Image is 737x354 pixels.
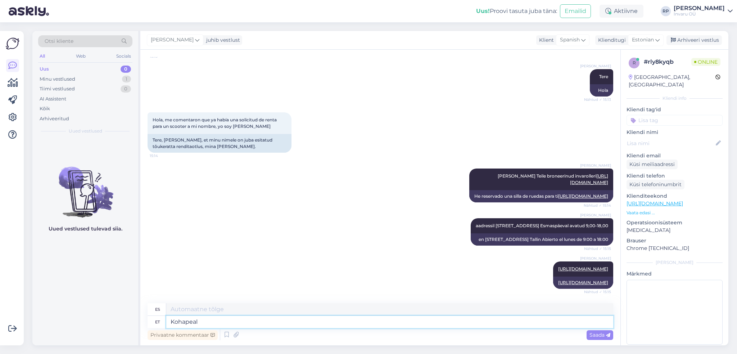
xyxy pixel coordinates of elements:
div: Invaru OÜ [674,11,725,17]
button: Emailid [560,4,591,18]
div: Minu vestlused [40,76,75,83]
p: Klienditeekond [627,192,723,200]
div: Proovi tasuta juba täna: [476,7,557,15]
div: es [155,303,160,315]
div: Tere, [PERSON_NAME], et minu nimele on juba esitatud tõukeratta renditaotlus, mina [PERSON_NAME]. [148,134,291,153]
a: [URL][DOMAIN_NAME] [558,280,608,285]
div: en [STREET_ADDRESS] Tallin Abierto el lunes de 9:00 a 18:00 [471,233,613,246]
div: 1 [122,76,131,83]
div: Klienditugi [595,36,626,44]
div: Kõik [40,105,50,112]
span: Spanish [560,36,580,44]
div: et [155,316,160,328]
span: Hola, me comentaron que ya había una solicitud de renta para un scooter a mi nombre, yo soy [PERS... [153,117,278,129]
div: [GEOGRAPHIC_DATA], [GEOGRAPHIC_DATA] [629,73,715,89]
p: Chrome [TECHNICAL_ID] [627,245,723,252]
span: Nähtud ✓ 15:15 [584,289,611,295]
span: Otsi kliente [45,37,73,45]
div: juhib vestlust [203,36,240,44]
div: Hola [590,84,613,97]
textarea: Kohapeal [166,316,613,328]
span: Tere [599,74,608,79]
p: Operatsioonisüsteem [627,219,723,227]
div: Socials [115,51,132,61]
p: Brauser [627,237,723,245]
span: Uued vestlused [69,128,102,134]
span: [PERSON_NAME] [580,163,611,168]
img: Askly Logo [6,37,19,50]
p: Kliendi nimi [627,129,723,136]
span: [PERSON_NAME] [580,63,611,69]
a: [PERSON_NAME]Invaru OÜ [674,5,733,17]
input: Lisa tag [627,115,723,126]
div: Tiimi vestlused [40,85,75,93]
div: Kliendi info [627,95,723,102]
p: Märkmed [627,270,723,278]
input: Lisa nimi [627,139,714,147]
div: He reservado una silla de ruedas para ti [469,190,613,202]
div: AI Assistent [40,95,66,103]
div: Küsi telefoninumbrit [627,180,684,189]
span: r [633,60,636,66]
div: 0 [121,66,131,73]
span: aadressil [STREET_ADDRESS] Esmaspäeval avatud 9,00-18,00 [476,223,608,228]
div: Klient [536,36,554,44]
div: [PERSON_NAME] [627,259,723,266]
span: Saada [589,332,610,338]
div: [PERSON_NAME] [674,5,725,11]
p: Kliendi telefon [627,172,723,180]
div: Aktiivne [600,5,643,18]
a: [URL][DOMAIN_NAME] [558,266,608,272]
span: Nähtud ✓ 15:13 [584,97,611,102]
span: [PERSON_NAME] [580,212,611,218]
div: RP [661,6,671,16]
span: [PERSON_NAME] [580,256,611,261]
div: Arhiveeritud [40,115,69,122]
p: Vaata edasi ... [627,210,723,216]
span: 15:14 [150,153,177,158]
a: [URL][DOMAIN_NAME] [627,200,683,207]
div: # rly8kyqb [644,58,691,66]
span: [PERSON_NAME] Teile broneerinud invarolleri [498,173,608,185]
p: [MEDICAL_DATA] [627,227,723,234]
p: Kliendi tag'id [627,106,723,113]
div: All [38,51,46,61]
p: Uued vestlused tulevad siia. [49,225,122,233]
span: [PERSON_NAME] [151,36,194,44]
div: Arhiveeri vestlus [666,35,722,45]
div: 0 [121,85,131,93]
p: Kliendi email [627,152,723,160]
div: Privaatne kommentaar [148,330,218,340]
div: Web [74,51,87,61]
span: Nähtud ✓ 15:15 [584,246,611,251]
span: Estonian [632,36,654,44]
span: Nähtud ✓ 15:14 [584,203,611,208]
div: Uus [40,66,49,73]
b: Uus! [476,8,490,14]
div: Küsi meiliaadressi [627,160,678,169]
a: [URL][DOMAIN_NAME] [558,193,608,199]
img: No chats [32,154,138,219]
span: Online [691,58,720,66]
